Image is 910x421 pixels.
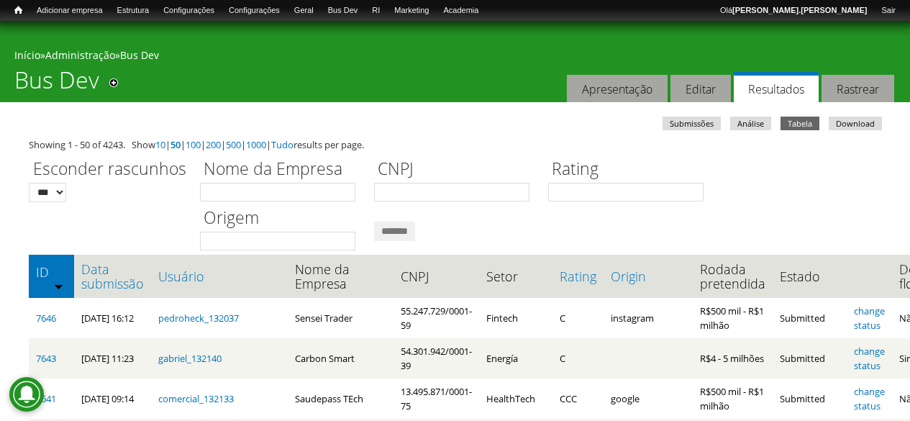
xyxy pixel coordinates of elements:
[29,157,191,183] label: Esconder rascunhos
[155,138,165,151] a: 10
[781,117,819,130] a: Tabela
[693,255,773,298] th: Rodada pretendida
[567,75,668,103] a: Apresentação
[393,255,479,298] th: CNPJ
[158,312,239,325] a: pedroheck_132037
[374,157,539,183] label: CNPJ
[854,304,885,332] a: change status
[156,4,222,18] a: Configurações
[36,392,56,405] a: 7641
[773,338,847,379] td: Submitted
[321,4,365,18] a: Bus Dev
[773,379,847,419] td: Submitted
[479,338,552,379] td: Energía
[120,48,159,62] a: Bus Dev
[288,379,393,419] td: Saudepass TEch
[226,138,241,151] a: 500
[206,138,221,151] a: 200
[693,298,773,338] td: R$500 mil - R$1 milhão
[158,392,234,405] a: comercial_132133
[552,298,604,338] td: C
[14,5,22,15] span: Início
[734,72,819,103] a: Resultados
[36,265,67,279] a: ID
[773,298,847,338] td: Submitted
[829,117,882,130] a: Download
[670,75,731,103] a: Editar
[54,281,63,291] img: ordem crescente
[287,4,321,18] a: Geral
[288,255,393,298] th: Nome da Empresa
[387,4,436,18] a: Marketing
[552,379,604,419] td: CCC
[200,206,365,232] label: Origem
[854,345,885,372] a: change status
[36,312,56,325] a: 7646
[200,157,365,183] label: Nome da Empresa
[874,4,903,18] a: Sair
[663,117,721,130] a: Submissões
[730,117,771,130] a: Análise
[393,338,479,379] td: 54.301.942/0001-39
[36,352,56,365] a: 7643
[365,4,387,18] a: RI
[693,338,773,379] td: R$4 - 5 milhões
[693,379,773,419] td: R$500 mil - R$1 milhão
[45,48,115,62] a: Administração
[773,255,847,298] th: Estado
[604,298,693,338] td: instagram
[479,298,552,338] td: Fintech
[186,138,201,151] a: 100
[854,385,885,412] a: change status
[158,352,222,365] a: gabriel_132140
[611,269,686,284] a: Origin
[552,338,604,379] td: C
[271,138,294,151] a: Tudo
[29,4,110,18] a: Adicionar empresa
[604,379,693,419] td: google
[14,48,40,62] a: Início
[81,262,144,291] a: Data submissão
[14,66,99,102] h1: Bus Dev
[560,269,596,284] a: Rating
[393,298,479,338] td: 55.247.729/0001-59
[14,48,896,66] div: » »
[822,75,894,103] a: Rastrear
[110,4,157,18] a: Estrutura
[74,379,151,419] td: [DATE] 09:14
[170,138,181,151] a: 50
[74,338,151,379] td: [DATE] 11:23
[7,4,29,17] a: Início
[548,157,713,183] label: Rating
[158,269,281,284] a: Usuário
[246,138,266,151] a: 1000
[732,6,867,14] strong: [PERSON_NAME].[PERSON_NAME]
[288,298,393,338] td: Sensei Trader
[222,4,287,18] a: Configurações
[74,298,151,338] td: [DATE] 16:12
[713,4,874,18] a: Olá[PERSON_NAME].[PERSON_NAME]
[479,379,552,419] td: HealthTech
[393,379,479,419] td: 13.495.871/0001-75
[436,4,486,18] a: Academia
[29,137,881,152] div: Showing 1 - 50 of 4243. Show | | | | | | results per page.
[479,255,552,298] th: Setor
[288,338,393,379] td: Carbon Smart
